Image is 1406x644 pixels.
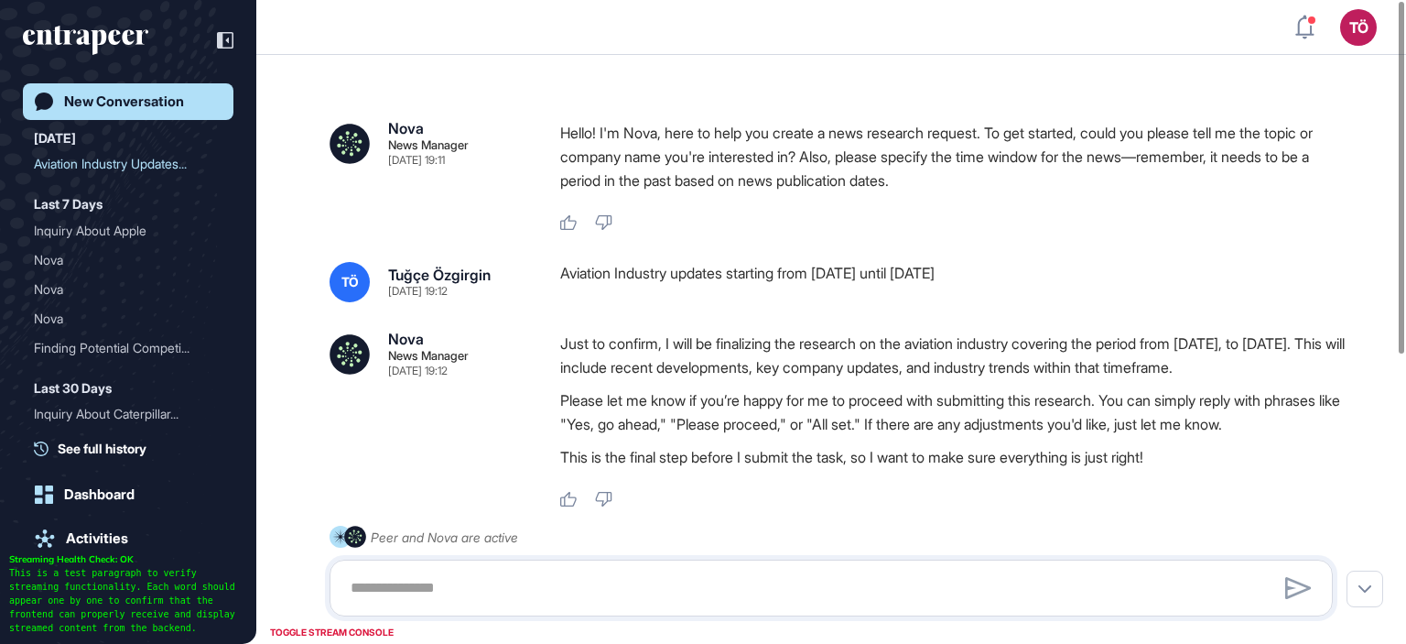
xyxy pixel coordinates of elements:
[34,149,222,179] div: Aviation Industry Updates from August 1, 2025, to Present
[23,520,233,557] a: Activities
[34,399,208,429] div: Inquiry About Caterpillar...
[341,275,359,289] span: TÖ
[34,399,222,429] div: Inquiry About Caterpillar Company in Database
[560,121,1347,192] p: Hello! I'm Nova, here to help you create a news research request. To get started, could you pleas...
[388,286,448,297] div: [DATE] 19:12
[560,445,1347,469] p: This is the final step before I submit the task, so I want to make sure everything is just right!
[371,526,518,549] div: Peer and Nova are active
[34,304,208,333] div: Nova
[34,246,208,275] div: Nova
[23,26,148,55] div: entrapeer-logo
[34,275,222,304] div: Nova
[34,275,208,304] div: Nova
[34,304,222,333] div: Nova
[23,83,233,120] a: New Conversation
[34,216,208,246] div: Inquiry About Apple
[34,246,222,275] div: Nova
[23,476,233,513] a: Dashboard
[34,149,208,179] div: Aviation Industry Updates...
[560,262,1347,302] div: Aviation Industry updates starting from [DATE] until [DATE]
[388,332,424,346] div: Nova
[64,93,184,110] div: New Conversation
[66,530,128,547] div: Activities
[34,216,222,246] div: Inquiry About Apple
[34,127,76,149] div: [DATE]
[388,155,445,166] div: [DATE] 19:11
[388,121,424,136] div: Nova
[58,439,146,458] span: See full history
[388,139,469,151] div: News Manager
[34,333,208,363] div: Finding Potential Competi...
[34,333,222,363] div: Finding Potential Competitors for Asus
[388,267,491,282] div: Tuğçe Özgirgin
[388,366,448,377] div: [DATE] 19:12
[560,388,1347,436] p: Please let me know if you’re happy for me to proceed with submitting this research. You can simpl...
[34,439,233,458] a: See full history
[560,332,1347,379] p: Just to confirm, I will be finalizing the research on the aviation industry covering the period f...
[1340,9,1377,46] button: TÖ
[34,377,112,399] div: Last 30 Days
[265,621,398,644] div: TOGGLE STREAM CONSOLE
[34,193,103,215] div: Last 7 Days
[64,486,135,503] div: Dashboard
[388,350,469,362] div: News Manager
